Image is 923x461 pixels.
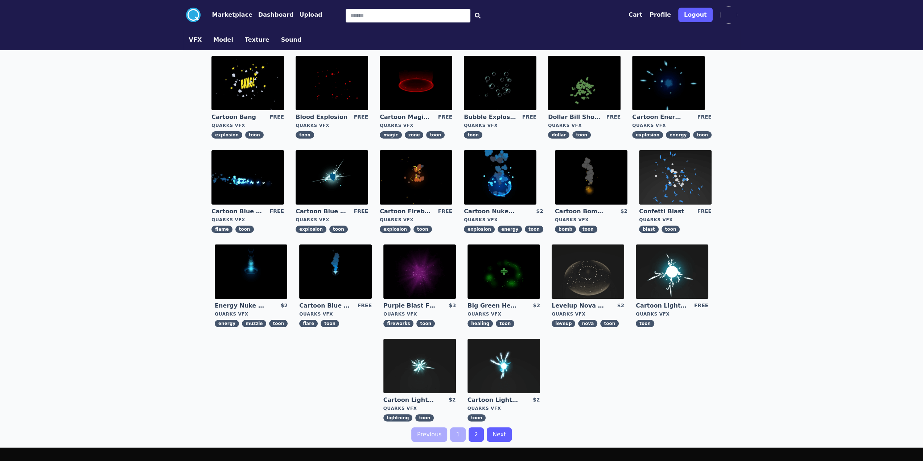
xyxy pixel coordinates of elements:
a: Next [487,427,512,442]
a: Cartoon Lightning Ball [636,302,688,310]
div: Quarks VFX [552,311,624,317]
a: Confetti Blast [639,207,691,215]
div: $2 [536,207,543,215]
button: Profile [650,11,671,19]
span: toon [496,320,514,327]
button: Logout [678,8,713,22]
div: $2 [281,302,288,310]
div: Quarks VFX [632,123,712,128]
img: imgAlt [380,150,452,205]
a: Texture [239,36,275,44]
div: FREE [354,207,368,215]
div: Quarks VFX [383,311,456,317]
img: imgAlt [555,150,627,205]
div: Quarks VFX [380,123,452,128]
img: profile [720,6,737,24]
span: toon [415,414,434,421]
div: FREE [694,302,708,310]
button: Model [213,36,233,44]
div: Quarks VFX [636,311,708,317]
span: toon [662,226,680,233]
span: toon [321,320,339,327]
span: leveup [552,320,575,327]
span: toon [269,320,288,327]
div: FREE [697,207,711,215]
img: imgAlt [464,150,536,205]
span: explosion [211,131,242,139]
span: lightning [383,414,413,421]
div: FREE [606,113,621,121]
a: Sound [275,36,308,44]
a: Cartoon Blue Flamethrower [211,207,264,215]
span: toon [245,131,264,139]
div: Quarks VFX [464,123,536,128]
span: toon [579,226,597,233]
div: Quarks VFX [383,406,456,411]
a: Cartoon Lightning Ball with Bloom [467,396,520,404]
div: Quarks VFX [215,311,288,317]
div: FREE [438,113,452,121]
img: imgAlt [299,244,372,299]
span: toon [464,131,482,139]
button: Cart [629,11,642,19]
div: FREE [270,113,284,121]
div: Quarks VFX [464,217,543,223]
a: Bubble Explosion [464,113,516,121]
span: explosion [632,131,663,139]
a: Blood Explosion [296,113,348,121]
img: imgAlt [467,339,540,393]
div: Quarks VFX [548,123,621,128]
a: Logout [678,5,713,25]
img: imgAlt [211,56,284,110]
div: FREE [522,113,536,121]
a: Model [207,36,239,44]
div: FREE [270,207,284,215]
a: Cartoon Bang [211,113,264,121]
a: Previous [411,427,448,442]
span: magic [380,131,401,139]
a: Levelup Nova Effect [552,302,604,310]
span: muzzle [242,320,266,327]
a: Cartoon Bomb Fuse [555,207,607,215]
div: Quarks VFX [639,217,712,223]
div: Quarks VFX [555,217,627,223]
span: zone [405,131,424,139]
span: nova [578,320,597,327]
div: Quarks VFX [467,311,540,317]
img: imgAlt [552,244,624,299]
span: flame [211,226,232,233]
a: Cartoon Nuke Energy Explosion [464,207,516,215]
span: bomb [555,226,576,233]
span: energy [666,131,690,139]
span: toon [426,131,445,139]
div: $3 [449,302,456,310]
div: $2 [533,302,540,310]
img: imgAlt [211,150,284,205]
a: 2 [469,427,484,442]
button: Marketplace [212,11,252,19]
span: flare [299,320,318,327]
img: imgAlt [639,150,712,205]
img: imgAlt [380,56,452,110]
img: imgAlt [548,56,621,110]
span: explosion [380,226,411,233]
img: imgAlt [464,56,536,110]
a: 1 [450,427,465,442]
button: VFX [189,36,202,44]
div: Quarks VFX [299,311,372,317]
span: blast [639,226,659,233]
div: $2 [617,302,624,310]
img: imgAlt [296,150,368,205]
a: Cartoon Blue Flare [299,302,351,310]
span: toon [416,320,435,327]
img: imgAlt [467,244,540,299]
button: Upload [299,11,322,19]
div: FREE [697,113,711,121]
div: FREE [354,113,368,121]
button: Dashboard [258,11,294,19]
div: FREE [438,207,452,215]
a: Dollar Bill Shower [548,113,600,121]
div: Quarks VFX [296,217,368,223]
span: toon [296,131,314,139]
span: explosion [464,226,495,233]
